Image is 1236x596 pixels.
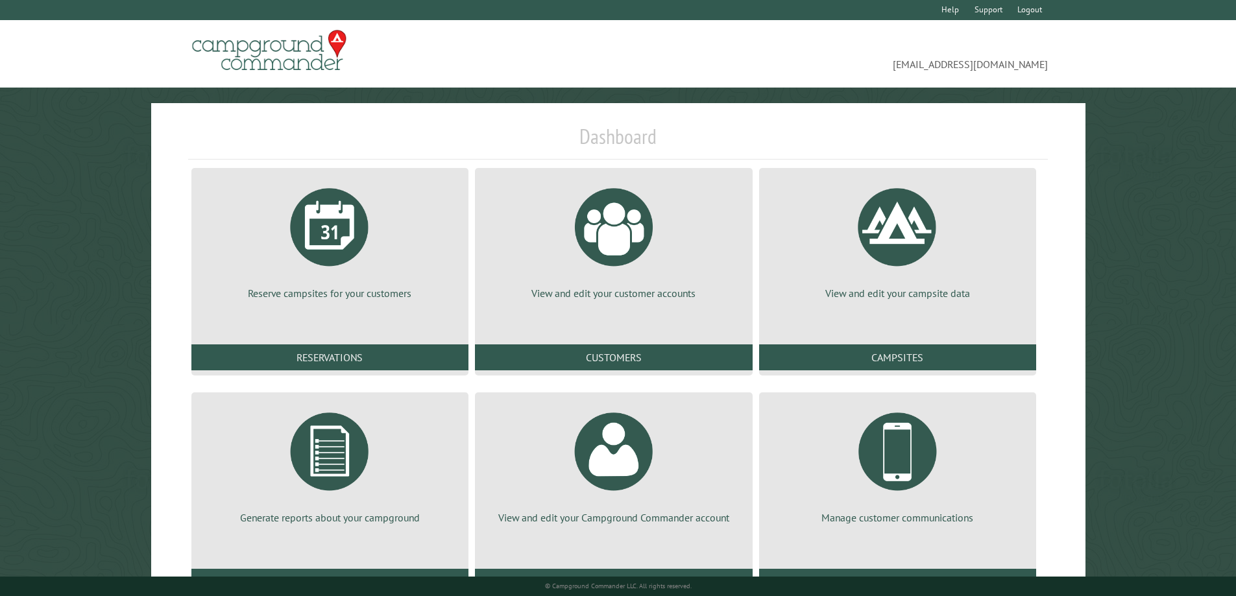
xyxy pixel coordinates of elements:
[491,178,736,300] a: View and edit your customer accounts
[475,344,752,370] a: Customers
[775,178,1021,300] a: View and edit your campsite data
[207,510,453,525] p: Generate reports about your campground
[207,178,453,300] a: Reserve campsites for your customers
[775,403,1021,525] a: Manage customer communications
[207,403,453,525] a: Generate reports about your campground
[491,286,736,300] p: View and edit your customer accounts
[491,510,736,525] p: View and edit your Campground Commander account
[759,344,1036,370] a: Campsites
[491,403,736,525] a: View and edit your Campground Commander account
[188,124,1048,160] h1: Dashboard
[775,510,1021,525] p: Manage customer communications
[775,286,1021,300] p: View and edit your campsite data
[207,286,453,300] p: Reserve campsites for your customers
[759,569,1036,595] a: Communications
[191,344,468,370] a: Reservations
[545,582,692,590] small: © Campground Commander LLC. All rights reserved.
[191,569,468,595] a: Reports
[475,569,752,595] a: Account
[188,25,350,76] img: Campground Commander
[618,36,1048,72] span: [EMAIL_ADDRESS][DOMAIN_NAME]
